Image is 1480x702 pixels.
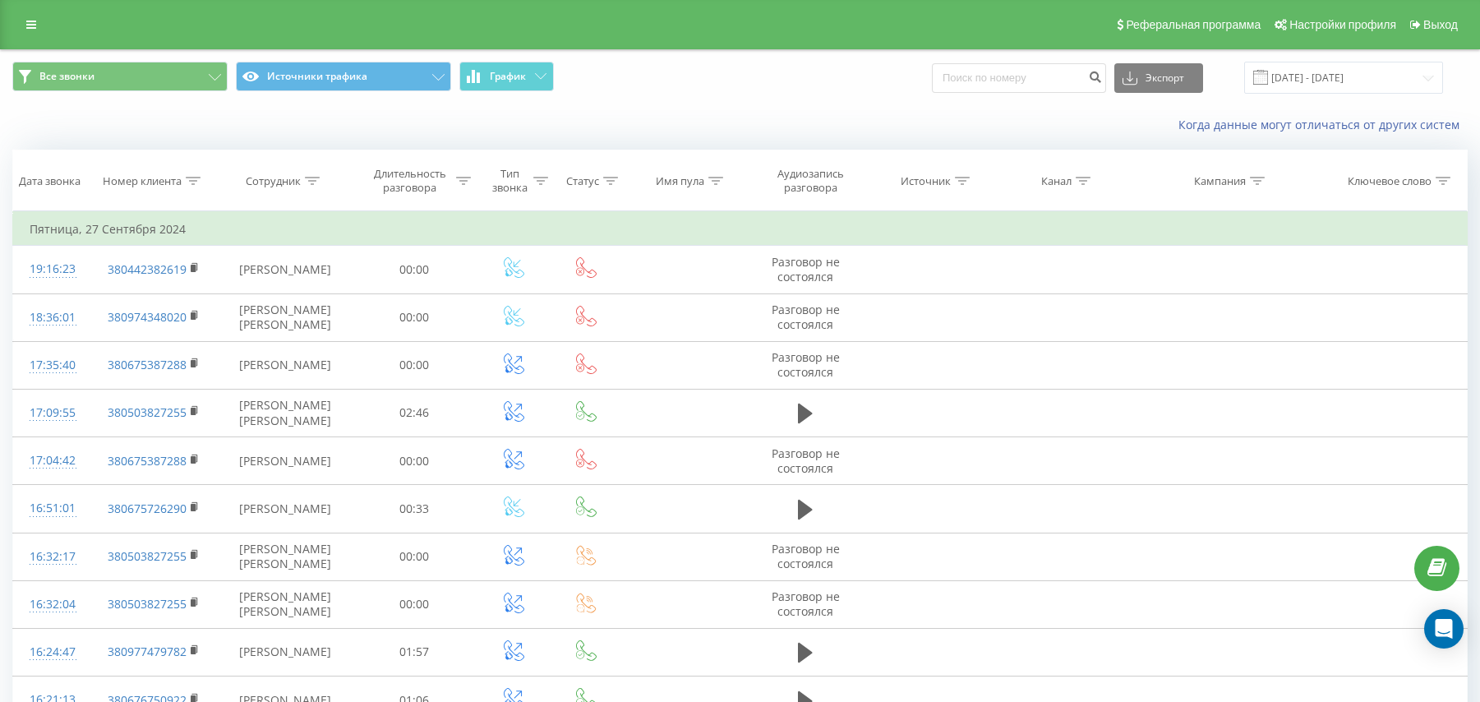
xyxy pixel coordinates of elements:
[353,580,475,628] td: 00:00
[1348,174,1432,188] div: Ключевое слово
[13,213,1468,246] td: Пятница, 27 Сентября 2024
[103,174,182,188] div: Номер клиента
[1194,174,1246,188] div: Кампания
[772,254,840,284] span: Разговор не состоялся
[772,349,840,380] span: Разговор не состоялся
[30,541,74,573] div: 16:32:17
[108,404,187,420] a: 380503827255
[772,302,840,332] span: Разговор не состоялся
[30,302,74,334] div: 18:36:01
[108,309,187,325] a: 380974348020
[217,485,353,533] td: [PERSON_NAME]
[217,628,353,676] td: [PERSON_NAME]
[772,541,840,571] span: Разговор не состоялся
[353,246,475,293] td: 00:00
[108,261,187,277] a: 380442382619
[108,453,187,469] a: 380675387288
[30,349,74,381] div: 17:35:40
[353,485,475,533] td: 00:33
[1423,18,1458,31] span: Выход
[932,63,1106,93] input: Поиск по номеру
[566,174,599,188] div: Статус
[490,71,526,82] span: График
[217,389,353,436] td: [PERSON_NAME] [PERSON_NAME]
[353,437,475,485] td: 00:00
[368,167,452,195] div: Длительность разговора
[108,501,187,516] a: 380675726290
[30,589,74,621] div: 16:32:04
[772,589,840,619] span: Разговор не состоялся
[772,446,840,476] span: Разговор не состоялся
[39,70,95,83] span: Все звонки
[459,62,554,91] button: График
[217,341,353,389] td: [PERSON_NAME]
[30,492,74,524] div: 16:51:01
[108,357,187,372] a: 380675387288
[217,246,353,293] td: [PERSON_NAME]
[353,389,475,436] td: 02:46
[30,397,74,429] div: 17:09:55
[108,548,187,564] a: 380503827255
[30,445,74,477] div: 17:04:42
[246,174,301,188] div: Сотрудник
[108,644,187,659] a: 380977479782
[353,293,475,341] td: 00:00
[12,62,228,91] button: Все звонки
[1178,117,1468,132] a: Когда данные могут отличаться от других систем
[762,167,860,195] div: Аудиозапись разговора
[1041,174,1072,188] div: Канал
[30,636,74,668] div: 16:24:47
[656,174,704,188] div: Имя пула
[19,174,81,188] div: Дата звонка
[1114,63,1203,93] button: Экспорт
[353,341,475,389] td: 00:00
[236,62,451,91] button: Источники трафика
[108,596,187,612] a: 380503827255
[490,167,530,195] div: Тип звонка
[217,437,353,485] td: [PERSON_NAME]
[30,253,74,285] div: 19:16:23
[353,533,475,580] td: 00:00
[1126,18,1261,31] span: Реферальная программа
[353,628,475,676] td: 01:57
[901,174,951,188] div: Источник
[1289,18,1396,31] span: Настройки профиля
[217,533,353,580] td: [PERSON_NAME] [PERSON_NAME]
[217,293,353,341] td: [PERSON_NAME] [PERSON_NAME]
[217,580,353,628] td: [PERSON_NAME] [PERSON_NAME]
[1424,609,1464,649] div: Open Intercom Messenger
